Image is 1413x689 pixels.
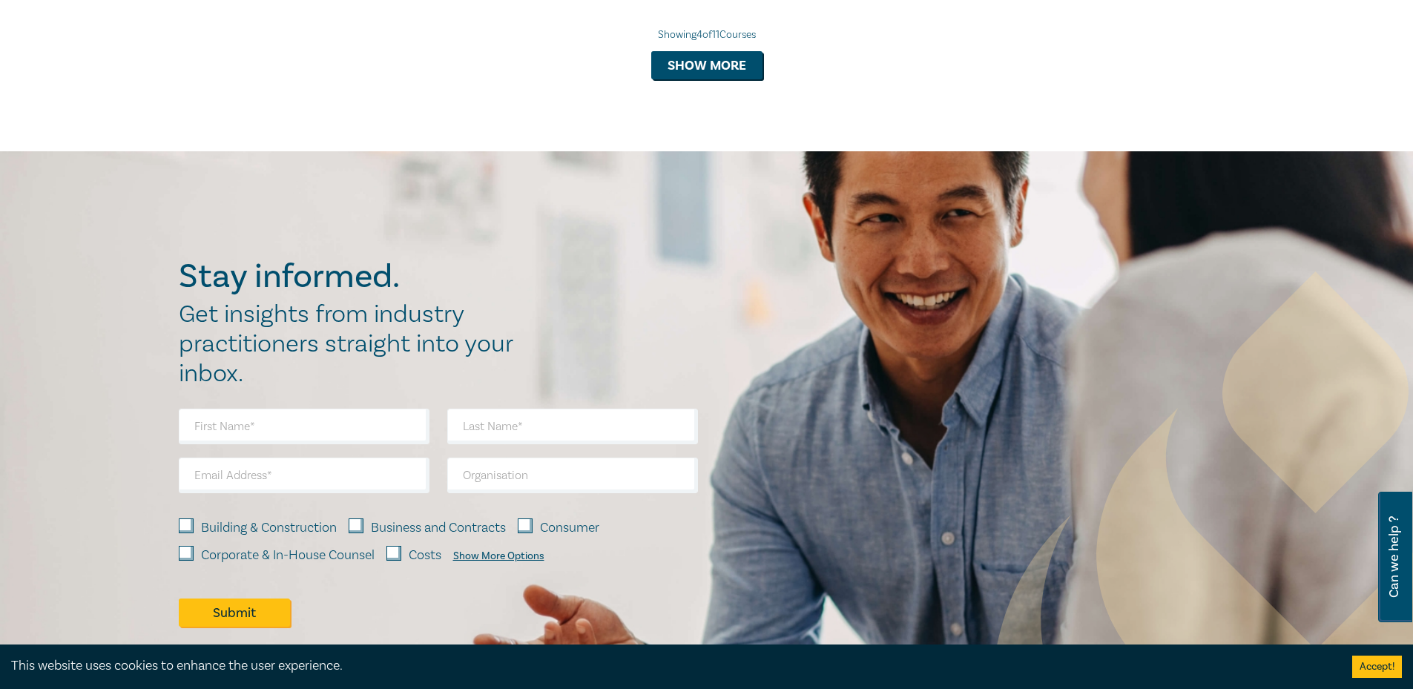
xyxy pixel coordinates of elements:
h2: Stay informed. [179,257,529,296]
button: Show more [651,51,763,79]
div: Showing 4 of 11 Courses [179,27,1235,42]
label: Corporate & In-House Counsel [201,546,375,565]
label: Costs [409,546,441,565]
input: Email Address* [179,458,429,493]
div: This website uses cookies to enhance the user experience. [11,656,1330,676]
span: Can we help ? [1387,501,1401,613]
label: Building & Construction [201,518,337,538]
button: Accept cookies [1352,656,1402,678]
h2: Get insights from industry practitioners straight into your inbox. [179,300,529,389]
label: Business and Contracts [371,518,506,538]
input: Organisation [447,458,698,493]
div: Show More Options [453,550,544,562]
input: First Name* [179,409,429,444]
input: Last Name* [447,409,698,444]
label: Consumer [540,518,599,538]
button: Submit [179,599,290,627]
